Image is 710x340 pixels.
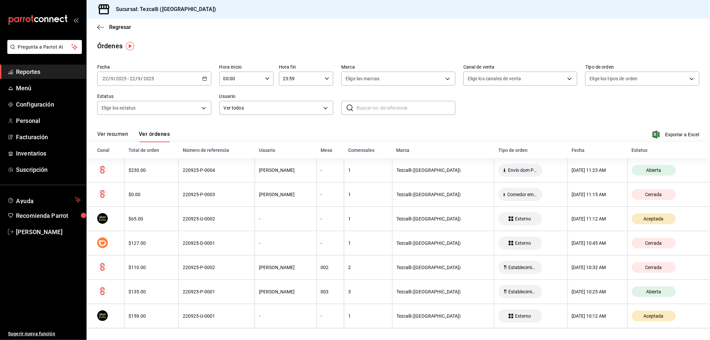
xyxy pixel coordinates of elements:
[321,289,340,294] div: 003
[348,168,388,173] div: 1
[102,105,135,111] span: Elige los estatus
[128,168,174,173] div: $230.00
[346,75,379,82] span: Elige las marcas
[572,313,623,319] div: [DATE] 10:12 AM
[259,148,313,153] div: Usuario
[341,65,455,70] label: Marca
[396,192,490,197] div: Tezcalli ([GEOGRAPHIC_DATA])
[498,148,564,153] div: Tipo de orden
[512,313,534,319] span: Externo
[512,240,534,246] span: Externo
[219,94,334,99] label: Usuario
[97,94,211,99] label: Estatus
[114,76,116,81] span: /
[8,330,81,337] span: Sugerir nueva función
[97,24,131,30] button: Regresar
[321,240,340,246] div: -
[97,131,170,142] div: navigation tabs
[16,84,81,93] span: Menú
[643,168,664,173] span: Abierta
[183,313,251,319] div: 220925-U-0001
[128,313,174,319] div: $159.00
[73,17,79,23] button: open_drawer_menu
[463,65,578,70] label: Canal de venta
[129,76,135,81] input: --
[321,265,340,270] div: 002
[183,168,251,173] div: 220925-P-0004
[396,289,490,294] div: Tezcalli ([GEOGRAPHIC_DATA])
[643,289,664,294] span: Abierta
[348,216,388,221] div: 1
[141,76,143,81] span: /
[126,42,134,50] img: Tooltip marker
[348,313,388,319] div: 1
[128,289,174,294] div: $135.00
[590,75,637,82] span: Elige los tipos de orden
[259,168,312,173] div: [PERSON_NAME]
[572,289,623,294] div: [DATE] 10:25 AM
[279,65,333,70] label: Hora fin
[505,192,540,197] span: Comedor empleados
[16,100,81,109] span: Configuración
[111,5,216,13] h3: Sucursal: Tezcalli ([GEOGRAPHIC_DATA])
[16,133,81,142] span: Facturación
[572,148,623,153] div: Fecha
[641,313,666,319] span: Aceptada
[128,240,174,246] div: $127.00
[506,289,540,294] span: Establecimiento
[16,196,72,204] span: Ayuda
[348,192,388,197] div: 1
[128,265,174,270] div: $110.00
[506,265,540,270] span: Establecimiento
[259,313,312,319] div: -
[348,289,388,294] div: 3
[183,216,251,221] div: 220925-U-0002
[321,148,340,153] div: Mesa
[396,148,490,153] div: Marca
[643,265,665,270] span: Cerrada
[321,168,340,173] div: -
[348,240,388,246] div: 1
[468,75,521,82] span: Elige los canales de venta
[128,148,175,153] div: Total de orden
[183,192,251,197] div: 220925-P-0003
[348,148,388,153] div: Comensales
[259,240,312,246] div: -
[16,116,81,125] span: Personal
[321,313,340,319] div: -
[321,192,340,197] div: -
[138,76,141,81] input: --
[135,76,137,81] span: /
[183,265,251,270] div: 220925-P-0002
[396,216,490,221] div: Tezcalli ([GEOGRAPHIC_DATA])
[139,131,170,142] button: Ver órdenes
[97,65,211,70] label: Fecha
[116,76,127,81] input: ----
[127,76,129,81] span: -
[18,44,72,51] span: Pregunta a Parrot AI
[16,149,81,158] span: Inventarios
[16,67,81,76] span: Reportes
[5,48,82,55] a: Pregunta a Parrot AI
[7,40,82,54] button: Pregunta a Parrot AI
[259,265,312,270] div: [PERSON_NAME]
[259,192,312,197] div: [PERSON_NAME]
[128,192,174,197] div: $0.00
[631,148,699,153] div: Estatus
[97,148,120,153] div: Canal
[16,165,81,174] span: Suscripción
[16,211,81,220] span: Recomienda Parrot
[110,76,114,81] input: --
[654,131,699,139] button: Exportar a Excel
[643,192,665,197] span: Cerrada
[97,41,122,51] div: Órdenes
[572,265,623,270] div: [DATE] 10:32 AM
[572,192,623,197] div: [DATE] 11:15 AM
[128,216,174,221] div: $65.00
[224,105,321,112] span: Ver todos
[572,216,623,221] div: [DATE] 11:12 AM
[259,289,312,294] div: [PERSON_NAME]
[512,216,534,221] span: Externo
